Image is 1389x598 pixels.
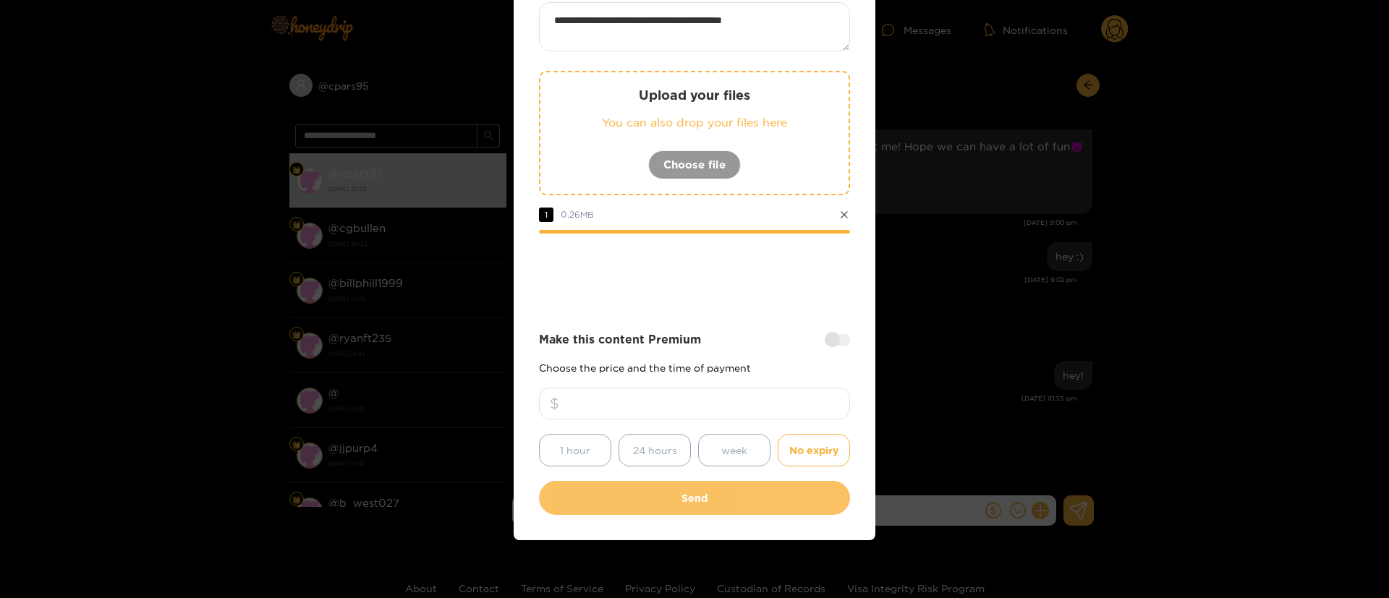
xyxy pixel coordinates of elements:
span: 24 hours [633,442,677,458]
span: 1 [539,208,553,222]
button: 1 hour [539,434,611,466]
button: 24 hours [619,434,691,466]
span: 1 hour [560,442,590,458]
span: 0.26 MB [561,210,594,219]
button: Choose file [648,150,741,179]
strong: Make this content Premium [539,331,701,348]
button: No expiry [778,434,850,466]
p: You can also drop your files here [569,114,820,131]
p: Choose the price and the time of payment [539,362,850,373]
button: Send [539,481,850,515]
button: week [698,434,770,466]
span: No expiry [789,442,838,458]
span: week [721,442,747,458]
p: Upload your files [569,87,820,103]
